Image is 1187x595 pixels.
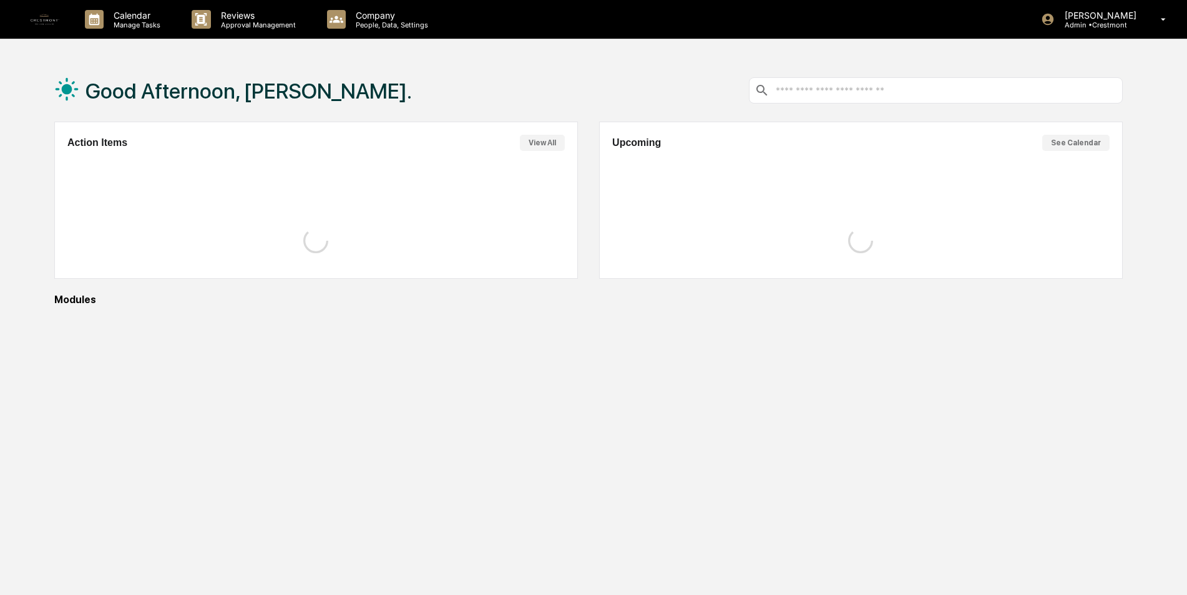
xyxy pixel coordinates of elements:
[104,10,167,21] p: Calendar
[1055,10,1143,21] p: [PERSON_NAME]
[85,79,412,104] h1: Good Afternoon, [PERSON_NAME].
[1055,21,1143,29] p: Admin • Crestmont
[67,137,127,148] h2: Action Items
[520,135,565,151] button: View All
[612,137,661,148] h2: Upcoming
[104,21,167,29] p: Manage Tasks
[211,10,302,21] p: Reviews
[346,21,434,29] p: People, Data, Settings
[30,4,60,34] img: logo
[54,294,1123,306] div: Modules
[1042,135,1110,151] button: See Calendar
[346,10,434,21] p: Company
[211,21,302,29] p: Approval Management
